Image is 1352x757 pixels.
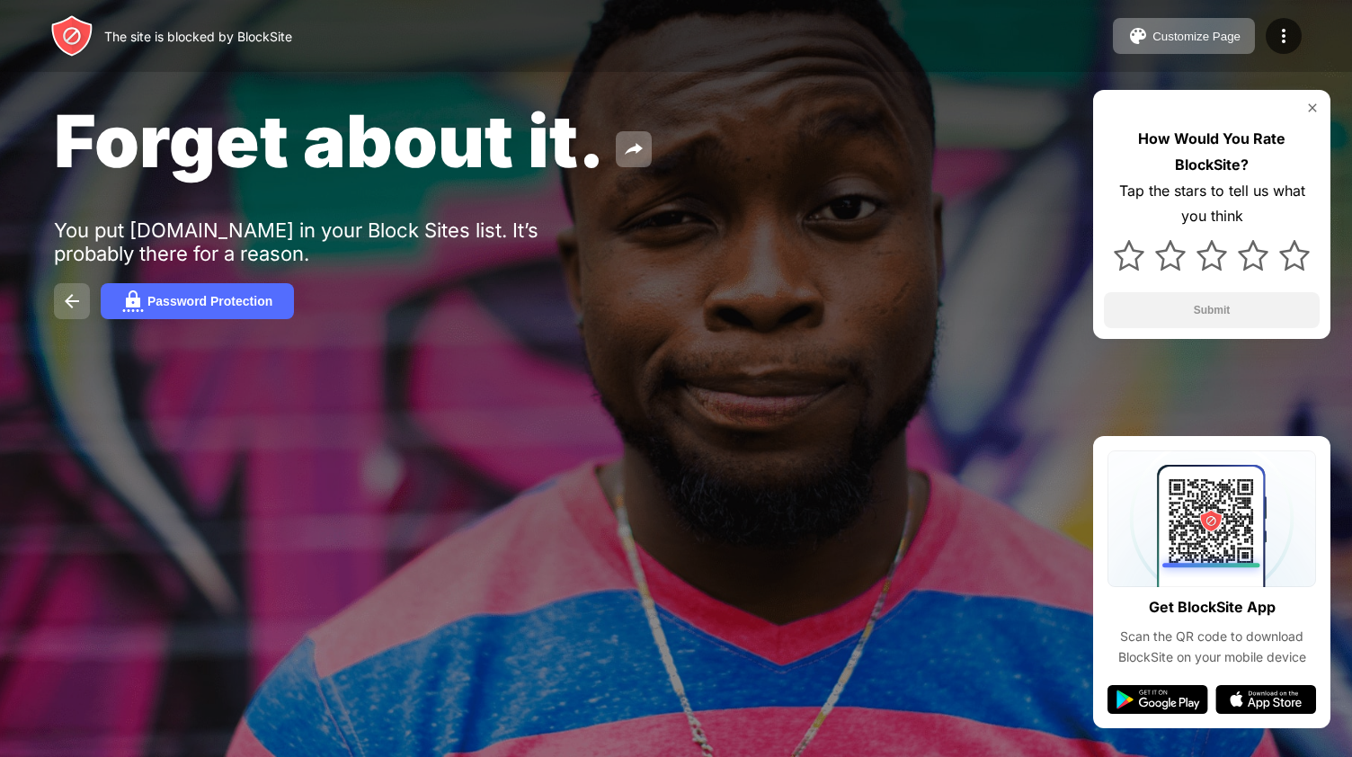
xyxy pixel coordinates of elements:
[1113,18,1255,54] button: Customize Page
[1305,101,1320,115] img: rate-us-close.svg
[122,290,144,312] img: password.svg
[54,218,609,265] div: You put [DOMAIN_NAME] in your Block Sites list. It’s probably there for a reason.
[104,29,292,44] div: The site is blocked by BlockSite
[101,283,294,319] button: Password Protection
[54,97,605,184] span: Forget about it.
[1107,450,1316,587] img: qrcode.svg
[61,290,83,312] img: back.svg
[1149,594,1276,620] div: Get BlockSite App
[1104,292,1320,328] button: Submit
[1114,240,1144,271] img: star.svg
[1238,240,1268,271] img: star.svg
[1273,25,1294,47] img: menu-icon.svg
[1215,685,1316,714] img: app-store.svg
[50,14,93,58] img: header-logo.svg
[1152,30,1241,43] div: Customize Page
[1279,240,1310,271] img: star.svg
[1104,126,1320,178] div: How Would You Rate BlockSite?
[1107,627,1316,667] div: Scan the QR code to download BlockSite on your mobile device
[1104,178,1320,230] div: Tap the stars to tell us what you think
[147,294,272,308] div: Password Protection
[1107,685,1208,714] img: google-play.svg
[1127,25,1149,47] img: pallet.svg
[1196,240,1227,271] img: star.svg
[1155,240,1186,271] img: star.svg
[623,138,645,160] img: share.svg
